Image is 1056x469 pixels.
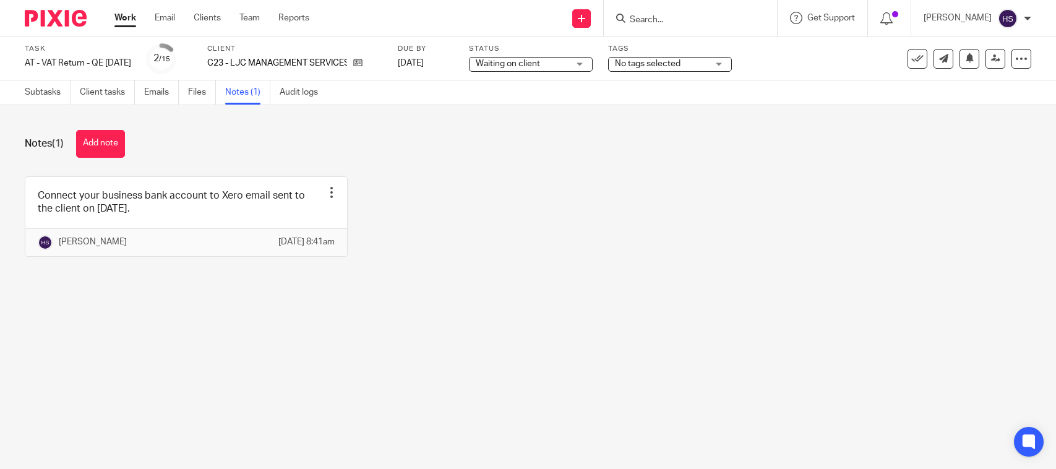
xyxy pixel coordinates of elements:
[76,130,125,158] button: Add note
[398,59,424,67] span: [DATE]
[80,80,135,105] a: Client tasks
[194,12,221,24] a: Clients
[25,57,131,69] div: AT - VAT Return - QE 31-07-2025
[398,44,453,54] label: Due by
[38,235,53,250] img: svg%3E
[159,56,170,62] small: /15
[924,12,992,24] p: [PERSON_NAME]
[469,44,593,54] label: Status
[615,59,680,68] span: No tags selected
[629,15,740,26] input: Search
[476,59,540,68] span: Waiting on client
[25,57,131,69] div: AT - VAT Return - QE [DATE]
[155,12,175,24] a: Email
[144,80,179,105] a: Emails
[59,236,127,248] p: [PERSON_NAME]
[25,137,64,150] h1: Notes
[225,80,270,105] a: Notes (1)
[25,10,87,27] img: Pixie
[278,236,335,248] p: [DATE] 8:41am
[280,80,327,105] a: Audit logs
[807,14,855,22] span: Get Support
[239,12,260,24] a: Team
[278,12,309,24] a: Reports
[207,57,347,69] p: C23 - LJC MANAGEMENT SERVICES LTD
[52,139,64,148] span: (1)
[153,51,170,66] div: 2
[25,80,71,105] a: Subtasks
[608,44,732,54] label: Tags
[207,44,382,54] label: Client
[998,9,1018,28] img: svg%3E
[25,44,131,54] label: Task
[188,80,216,105] a: Files
[114,12,136,24] a: Work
